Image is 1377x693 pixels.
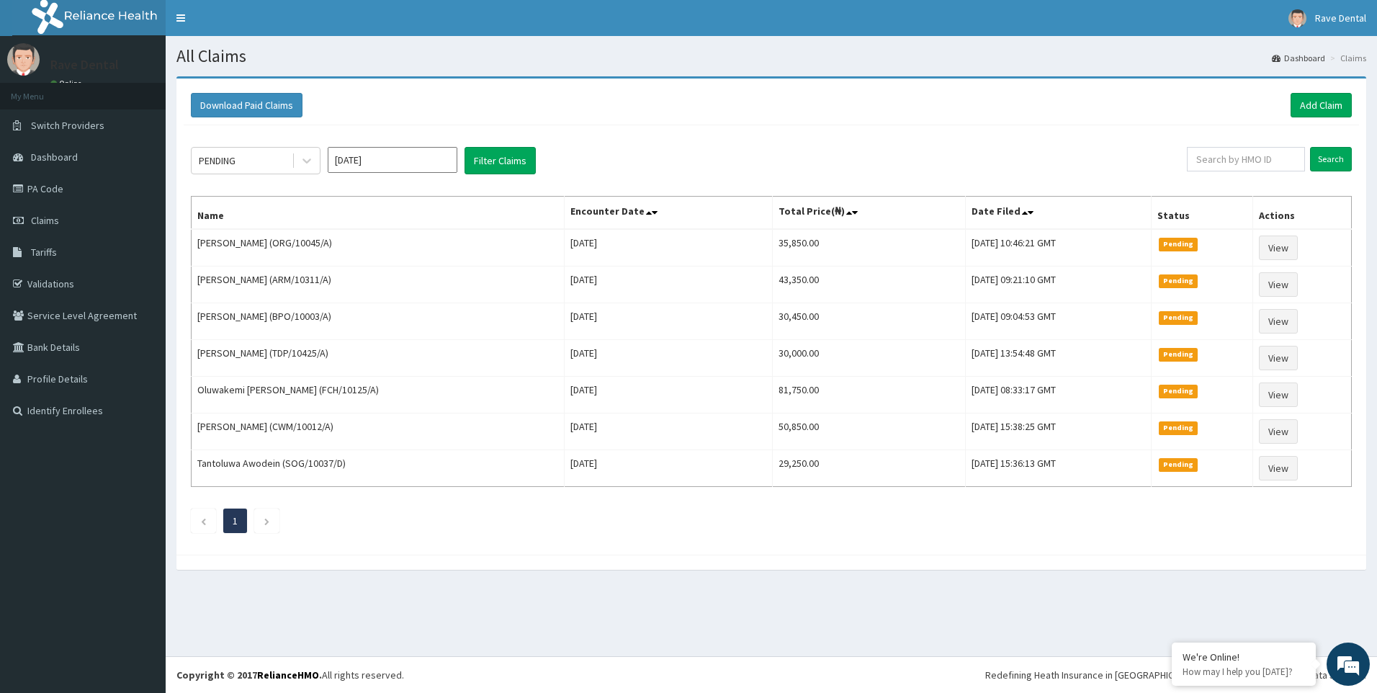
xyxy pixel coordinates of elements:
[1288,9,1306,27] img: User Image
[1159,385,1198,398] span: Pending
[565,377,773,413] td: [DATE]
[1327,52,1366,64] li: Claims
[328,147,457,173] input: Select Month and Year
[1151,197,1253,230] th: Status
[1183,650,1305,663] div: We're Online!
[565,303,773,340] td: [DATE]
[1272,52,1325,64] a: Dashboard
[1159,348,1198,361] span: Pending
[965,450,1151,487] td: [DATE] 15:36:13 GMT
[257,669,319,681] a: RelianceHMO
[965,413,1151,450] td: [DATE] 15:38:25 GMT
[965,229,1151,267] td: [DATE] 10:46:21 GMT
[31,246,57,259] span: Tariffs
[565,229,773,267] td: [DATE]
[1259,236,1298,260] a: View
[965,197,1151,230] th: Date Filed
[565,450,773,487] td: [DATE]
[565,413,773,450] td: [DATE]
[176,669,322,681] strong: Copyright © 2017 .
[192,340,565,377] td: [PERSON_NAME] (TDP/10425/A)
[565,267,773,303] td: [DATE]
[565,197,773,230] th: Encounter Date
[192,267,565,303] td: [PERSON_NAME] (ARM/10311/A)
[200,514,207,527] a: Previous page
[772,267,965,303] td: 43,350.00
[1310,147,1352,171] input: Search
[1315,12,1366,24] span: Rave Dental
[1259,383,1298,407] a: View
[772,450,965,487] td: 29,250.00
[1259,272,1298,297] a: View
[985,668,1366,682] div: Redefining Heath Insurance in [GEOGRAPHIC_DATA] using Telemedicine and Data Science!
[191,93,302,117] button: Download Paid Claims
[192,377,565,413] td: Oluwakemi [PERSON_NAME] (FCH/10125/A)
[192,197,565,230] th: Name
[1159,458,1198,471] span: Pending
[965,303,1151,340] td: [DATE] 09:04:53 GMT
[31,214,59,227] span: Claims
[264,514,270,527] a: Next page
[565,340,773,377] td: [DATE]
[166,656,1377,693] footer: All rights reserved.
[1159,421,1198,434] span: Pending
[1259,456,1298,480] a: View
[1159,311,1198,324] span: Pending
[965,377,1151,413] td: [DATE] 08:33:17 GMT
[192,303,565,340] td: [PERSON_NAME] (BPO/10003/A)
[1159,274,1198,287] span: Pending
[465,147,536,174] button: Filter Claims
[965,340,1151,377] td: [DATE] 13:54:48 GMT
[772,197,965,230] th: Total Price(₦)
[772,413,965,450] td: 50,850.00
[772,340,965,377] td: 30,000.00
[1291,93,1352,117] a: Add Claim
[1259,346,1298,370] a: View
[192,229,565,267] td: [PERSON_NAME] (ORG/10045/A)
[31,119,104,132] span: Switch Providers
[772,377,965,413] td: 81,750.00
[1159,238,1198,251] span: Pending
[50,58,119,71] p: Rave Dental
[192,413,565,450] td: [PERSON_NAME] (CWM/10012/A)
[199,153,236,168] div: PENDING
[176,47,1366,66] h1: All Claims
[965,267,1151,303] td: [DATE] 09:21:10 GMT
[31,151,78,164] span: Dashboard
[233,514,238,527] a: Page 1 is your current page
[1259,419,1298,444] a: View
[7,43,40,76] img: User Image
[50,79,85,89] a: Online
[772,229,965,267] td: 35,850.00
[1253,197,1352,230] th: Actions
[772,303,965,340] td: 30,450.00
[1259,309,1298,334] a: View
[192,450,565,487] td: Tantoluwa Awodein (SOG/10037/D)
[1183,666,1305,678] p: How may I help you today?
[1187,147,1305,171] input: Search by HMO ID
